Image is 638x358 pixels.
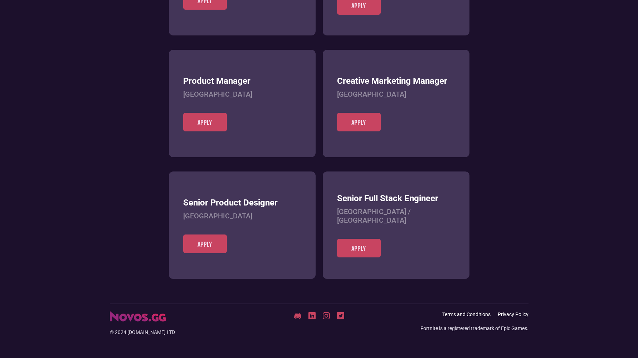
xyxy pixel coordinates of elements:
[183,90,301,98] h4: [GEOGRAPHIC_DATA]
[337,113,381,131] a: Apply
[183,234,227,253] a: Apply
[110,329,249,336] div: © 2024 [DOMAIN_NAME] LTD
[337,193,455,204] h3: Senior Full Stack Engineer
[420,325,529,332] div: Fortnite is a registered trademark of Epic Games.
[337,193,455,239] a: Senior Full Stack Engineer[GEOGRAPHIC_DATA] / [GEOGRAPHIC_DATA]
[183,198,301,208] h3: Senior Product Designer
[442,311,491,318] a: Terms and Conditions
[337,207,455,224] h4: [GEOGRAPHIC_DATA] / [GEOGRAPHIC_DATA]
[337,90,455,98] h4: [GEOGRAPHIC_DATA]
[183,212,301,220] h4: [GEOGRAPHIC_DATA]
[498,311,529,318] a: Privacy Policy
[183,76,301,86] h3: Product Manager
[183,76,301,113] a: Product Manager[GEOGRAPHIC_DATA]
[183,113,227,131] a: Apply
[337,76,455,86] h3: Creative Marketing Manager
[183,198,301,234] a: Senior Product Designer[GEOGRAPHIC_DATA]
[337,239,381,257] a: Apply
[337,76,455,113] a: Creative Marketing Manager[GEOGRAPHIC_DATA]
